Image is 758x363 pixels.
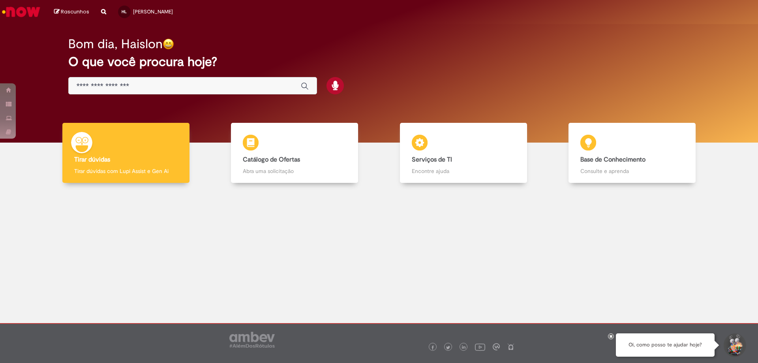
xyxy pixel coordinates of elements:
[210,123,379,183] a: Catálogo de Ofertas Abra uma solicitação
[616,333,715,357] div: Oi, como posso te ajudar hoje?
[475,342,485,352] img: logo_footer_youtube.png
[462,345,466,350] img: logo_footer_linkedin.png
[41,123,210,183] a: Tirar dúvidas Tirar dúvidas com Lupi Assist e Gen Ai
[446,346,450,350] img: logo_footer_twitter.png
[507,343,514,350] img: logo_footer_naosei.png
[74,167,178,175] p: Tirar dúvidas com Lupi Assist e Gen Ai
[379,123,548,183] a: Serviços de TI Encontre ajuda
[243,156,300,164] b: Catálogo de Ofertas
[722,333,746,357] button: Iniciar Conversa de Suporte
[68,55,690,69] h2: O que você procura hoje?
[548,123,717,183] a: Base de Conhecimento Consulte e aprenda
[122,9,127,14] span: HL
[580,156,645,164] b: Base de Conhecimento
[493,343,500,350] img: logo_footer_workplace.png
[133,8,173,15] span: [PERSON_NAME]
[163,38,174,50] img: happy-face.png
[243,167,346,175] p: Abra uma solicitação
[61,8,89,15] span: Rascunhos
[412,156,452,164] b: Serviços de TI
[54,8,89,16] a: Rascunhos
[74,156,110,164] b: Tirar dúvidas
[1,4,41,20] img: ServiceNow
[229,332,275,348] img: logo_footer_ambev_rotulo_gray.png
[580,167,684,175] p: Consulte e aprenda
[68,37,163,51] h2: Bom dia, Haislon
[431,346,435,350] img: logo_footer_facebook.png
[412,167,515,175] p: Encontre ajuda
